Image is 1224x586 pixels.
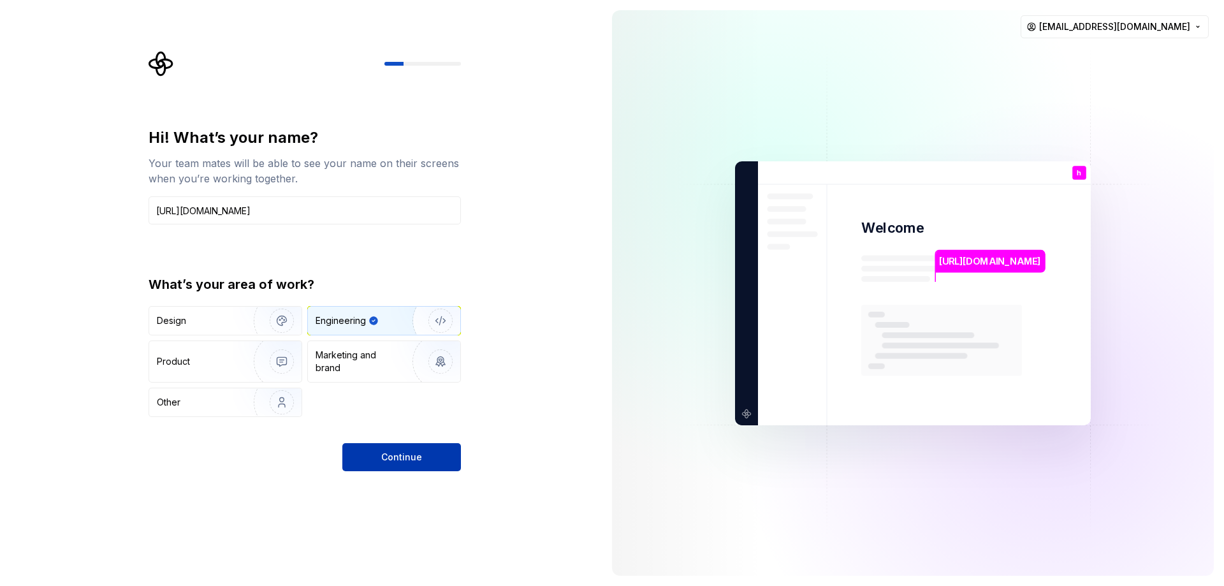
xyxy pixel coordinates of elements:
[157,396,180,409] div: Other
[342,443,461,471] button: Continue
[1077,169,1081,176] p: h
[149,51,174,77] svg: Supernova Logo
[149,196,461,224] input: Han Solo
[157,314,186,327] div: Design
[149,275,461,293] div: What’s your area of work?
[381,451,422,464] span: Continue
[939,254,1040,268] p: [URL][DOMAIN_NAME]
[149,128,461,148] div: Hi! What’s your name?
[316,314,366,327] div: Engineering
[1021,15,1209,38] button: [EMAIL_ADDRESS][DOMAIN_NAME]
[1039,20,1190,33] span: [EMAIL_ADDRESS][DOMAIN_NAME]
[157,355,190,368] div: Product
[149,156,461,186] div: Your team mates will be able to see your name on their screens when you’re working together.
[861,219,924,237] p: Welcome
[316,349,402,374] div: Marketing and brand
